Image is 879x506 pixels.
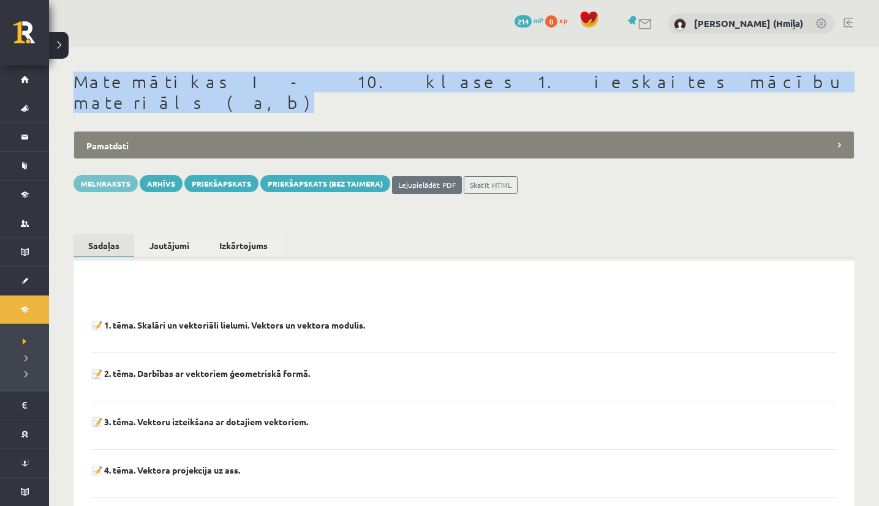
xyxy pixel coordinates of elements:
[74,234,134,258] a: Sadaļas
[92,368,310,379] p: 📝 2. tēma. Darbības ar vektoriem ģeometriskā formā.
[184,175,258,192] a: Priekšapskats
[464,176,518,194] a: Skatīt HTML
[92,319,365,330] p: 📝 1. tēma. Skalāri un vektoriāli lielumi. Vektors un vektora modulis.
[92,416,308,427] p: 📝 3. tēma. Vektoru izteikšana ar dotajiem vektoriem.
[13,21,49,52] a: Rīgas 1. Tālmācības vidusskola
[260,175,390,192] a: Priekšapskats (bez taimera)
[674,18,686,31] img: Anastasiia Khmil (Hmiļa)
[135,234,204,257] a: Jautājumi
[545,15,573,25] a: 0 xp
[92,464,240,475] p: 📝 4. tēma. Vektora projekcija uz ass.
[515,15,532,28] span: 214
[559,15,567,25] span: xp
[545,15,557,28] span: 0
[74,175,138,192] button: Melnraksts
[74,72,854,113] h1: Matemātikas I - 10. klases 1. ieskaites mācību materiāls (a,b)
[515,15,543,25] a: 214 mP
[392,176,462,194] a: Lejupielādēt PDF
[205,234,282,257] a: Izkārtojums
[140,175,183,192] button: Arhīvs
[74,131,854,159] legend: Pamatdati
[534,15,543,25] span: mP
[694,17,803,29] a: [PERSON_NAME] (Hmiļa)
